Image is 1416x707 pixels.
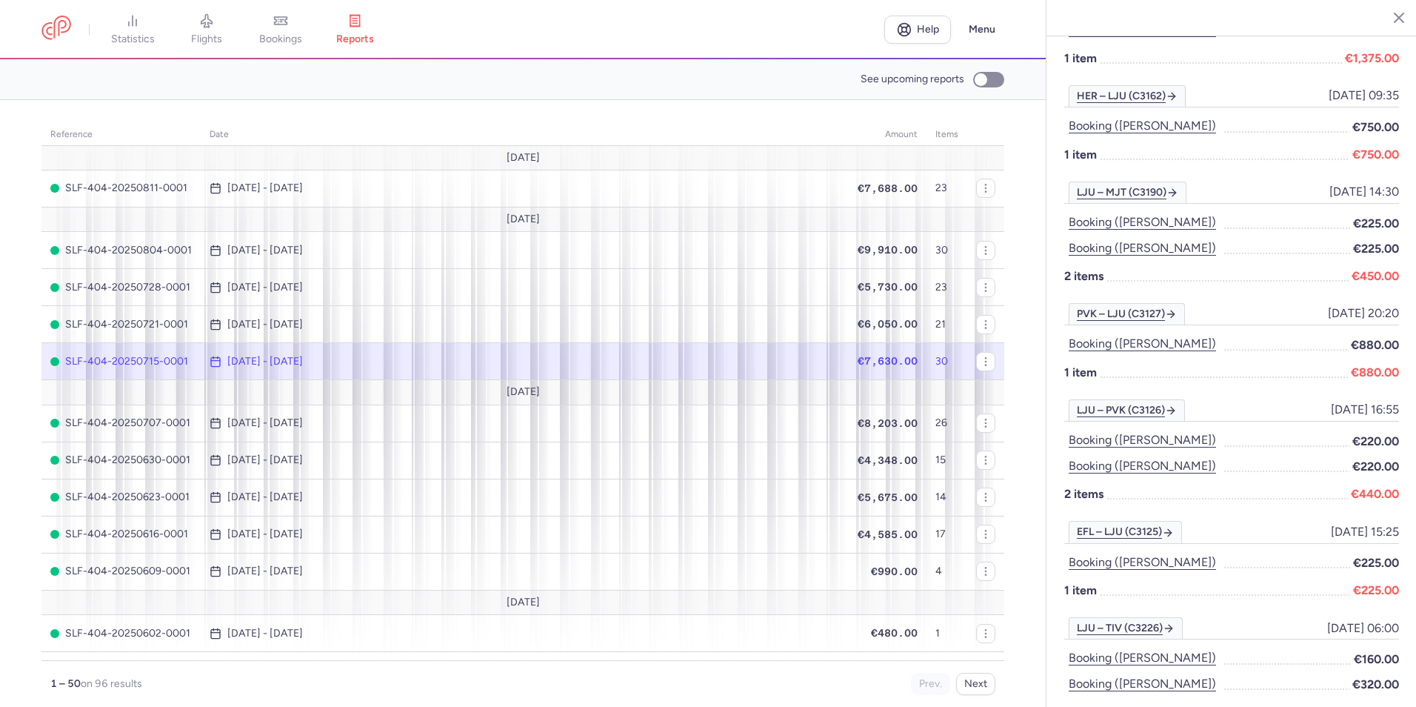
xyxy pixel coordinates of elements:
[926,170,967,207] td: 23
[926,516,967,553] td: 17
[1064,116,1220,136] button: Booking ([PERSON_NAME])
[956,673,995,695] button: Next
[227,454,303,466] time: [DATE] - [DATE]
[926,652,967,689] td: 3
[1351,336,1399,354] span: €880.00
[227,491,303,503] time: [DATE] - [DATE]
[1352,145,1399,164] span: €750.00
[858,355,918,367] span: €7,630.00
[111,33,155,46] span: statistics
[336,33,374,46] span: reports
[227,356,303,368] time: [DATE] - [DATE]
[1351,363,1399,382] span: €880.00
[1069,617,1183,640] a: LJU – TIV (C3226)
[244,13,318,46] a: bookings
[858,528,918,540] span: €4,585.00
[1064,581,1399,600] p: 1 item
[50,245,192,256] span: SLF-404-20250804-0001
[1064,431,1220,450] button: Booking ([PERSON_NAME])
[1328,307,1399,320] span: [DATE] 20:20
[1353,581,1399,600] span: €225.00
[926,442,967,479] td: 15
[507,386,540,398] span: [DATE]
[1354,650,1399,668] span: €160.00
[842,124,926,146] th: amount
[926,553,967,590] td: 4
[50,182,192,194] span: SLF-404-20250811-0001
[227,417,303,429] time: [DATE] - [DATE]
[1069,182,1186,204] a: LJU – MJT (C3190)
[1064,485,1399,503] p: 2 items
[227,628,303,640] time: [DATE] - [DATE]
[507,597,540,608] span: [DATE]
[926,479,967,516] td: 14
[1064,267,1399,285] p: 2 items
[227,565,303,577] time: [DATE] - [DATE]
[50,491,192,503] span: SLF-404-20250623-0001
[1064,648,1220,668] button: Booking ([PERSON_NAME])
[259,33,302,46] span: bookings
[1345,49,1399,67] span: €1,375.00
[1064,334,1220,353] button: Booking ([PERSON_NAME])
[917,24,939,35] span: Help
[884,16,951,44] a: Help
[926,615,967,652] td: 1
[50,528,192,540] span: SLF-404-20250616-0001
[1327,622,1399,635] span: [DATE] 06:00
[191,33,222,46] span: flights
[858,182,918,194] span: €7,688.00
[170,13,244,46] a: flights
[507,152,540,164] span: [DATE]
[1351,485,1399,503] span: €440.00
[1064,49,1399,67] p: 1 item
[50,319,192,331] span: SLF-404-20250721-0001
[50,454,192,466] span: SLF-404-20250630-0001
[50,417,192,429] span: SLF-404-20250707-0001
[858,244,918,256] span: €9,910.00
[50,565,192,577] span: SLF-404-20250609-0001
[1064,145,1399,164] p: 1 item
[926,306,967,343] td: 21
[858,318,918,330] span: €6,050.00
[1069,521,1182,543] a: EFL – LJU (C3125)
[227,282,303,293] time: [DATE] - [DATE]
[1064,213,1220,232] button: Booking ([PERSON_NAME])
[1069,85,1186,107] a: HER – LJU (C3162)
[227,319,303,331] time: [DATE] - [DATE]
[1064,363,1399,382] p: 1 item
[858,491,918,503] span: €5,675.00
[1352,675,1399,694] span: €320.00
[507,213,540,225] span: [DATE]
[1064,553,1220,572] button: Booking ([PERSON_NAME])
[1069,303,1185,325] a: PVK – LJU (C3127)
[1352,118,1399,136] span: €750.00
[1329,89,1399,102] span: [DATE] 09:35
[1064,674,1220,694] button: Booking ([PERSON_NAME])
[858,281,918,293] span: €5,730.00
[861,73,964,85] span: See upcoming reports
[926,124,967,146] th: items
[1331,403,1399,416] span: [DATE] 16:55
[1353,239,1399,258] span: €225.00
[926,269,967,306] td: 23
[50,356,192,368] span: SLF-404-20250715-0001
[1331,525,1399,539] span: [DATE] 15:25
[1353,214,1399,233] span: €225.00
[1352,457,1399,476] span: €220.00
[871,565,918,577] span: €990.00
[926,405,967,442] td: 26
[227,182,303,194] time: [DATE] - [DATE]
[926,232,967,269] td: 30
[1353,554,1399,572] span: €225.00
[1352,432,1399,451] span: €220.00
[1064,457,1220,476] button: Booking ([PERSON_NAME])
[858,417,918,429] span: €8,203.00
[50,282,192,293] span: SLF-404-20250728-0001
[201,124,842,146] th: date
[96,13,170,46] a: statistics
[871,627,918,639] span: €480.00
[858,454,918,466] span: €4,348.00
[1069,399,1185,422] a: LJU – PVK (C3126)
[50,628,192,640] span: SLF-404-20250602-0001
[318,13,392,46] a: reports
